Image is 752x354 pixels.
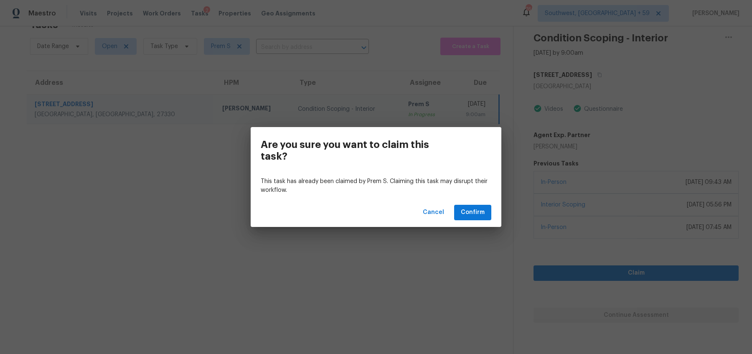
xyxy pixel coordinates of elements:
[261,139,454,162] h3: Are you sure you want to claim this task?
[261,177,491,195] p: This task has already been claimed by Prem S. Claiming this task may disrupt their workflow.
[461,207,485,218] span: Confirm
[419,205,447,220] button: Cancel
[454,205,491,220] button: Confirm
[423,207,444,218] span: Cancel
